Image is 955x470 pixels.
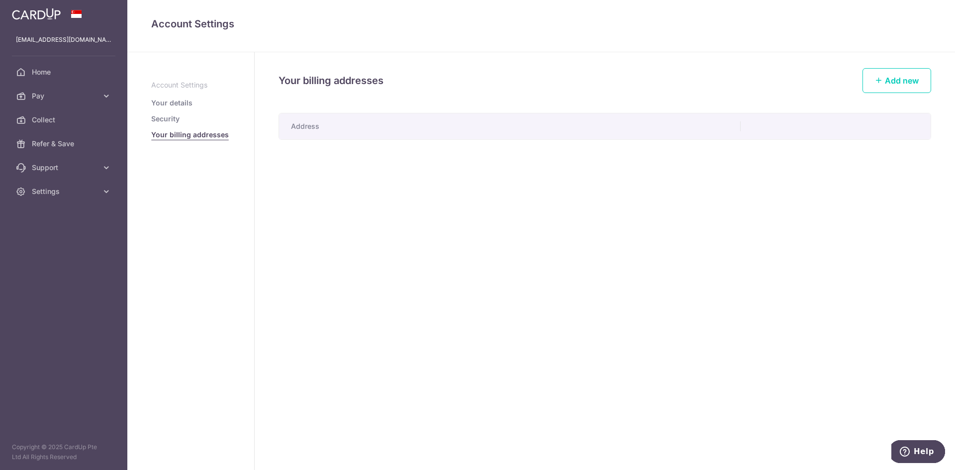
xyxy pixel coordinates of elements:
[32,91,97,101] span: Pay
[32,187,97,196] span: Settings
[891,440,945,465] iframe: Opens a widget where you can find more information
[862,68,931,93] a: Add new
[32,139,97,149] span: Refer & Save
[151,16,931,32] h4: Account Settings
[885,76,919,86] span: Add new
[151,80,230,90] p: Account Settings
[279,73,383,89] h4: Your billing addresses
[279,113,741,139] th: Address
[22,7,43,16] span: Help
[32,163,97,173] span: Support
[151,130,229,140] a: Your billing addresses
[151,114,180,124] a: Security
[12,8,61,20] img: CardUp
[32,67,97,77] span: Home
[151,98,192,108] a: Your details
[32,115,97,125] span: Collect
[16,35,111,45] p: [EMAIL_ADDRESS][DOMAIN_NAME]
